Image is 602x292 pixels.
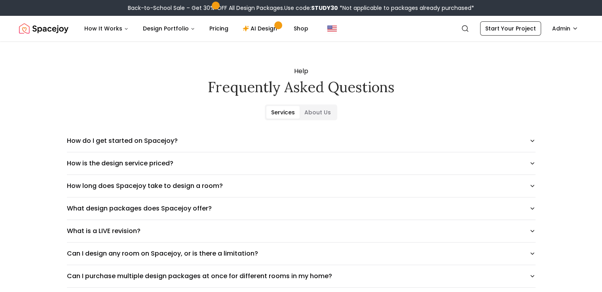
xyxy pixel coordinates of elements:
[54,66,548,95] div: Help
[19,21,68,36] img: Spacejoy Logo
[19,21,68,36] a: Spacejoy
[287,21,315,36] a: Shop
[300,106,336,119] button: About Us
[67,220,536,242] button: What is a LIVE revision?
[67,130,536,152] button: How do I get started on Spacejoy?
[67,243,536,265] button: Can I design any room on Spacejoy, or is there a limitation?
[54,79,548,95] h2: Frequently asked questions
[67,265,536,287] button: Can I purchase multiple design packages at once for different rooms in my home?
[203,21,235,36] a: Pricing
[78,21,315,36] nav: Main
[236,21,286,36] a: AI Design
[311,4,338,12] b: STUDY30
[547,21,583,36] button: Admin
[137,21,201,36] button: Design Portfolio
[67,175,536,197] button: How long does Spacejoy take to design a room?
[480,21,541,36] a: Start Your Project
[338,4,474,12] span: *Not applicable to packages already purchased*
[78,21,135,36] button: How It Works
[266,106,300,119] button: Services
[19,16,583,41] nav: Global
[284,4,338,12] span: Use code:
[327,24,337,33] img: United States
[67,152,536,174] button: How is the design service priced?
[67,197,536,220] button: What design packages does Spacejoy offer?
[128,4,474,12] div: Back-to-School Sale – Get 30% OFF All Design Packages.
